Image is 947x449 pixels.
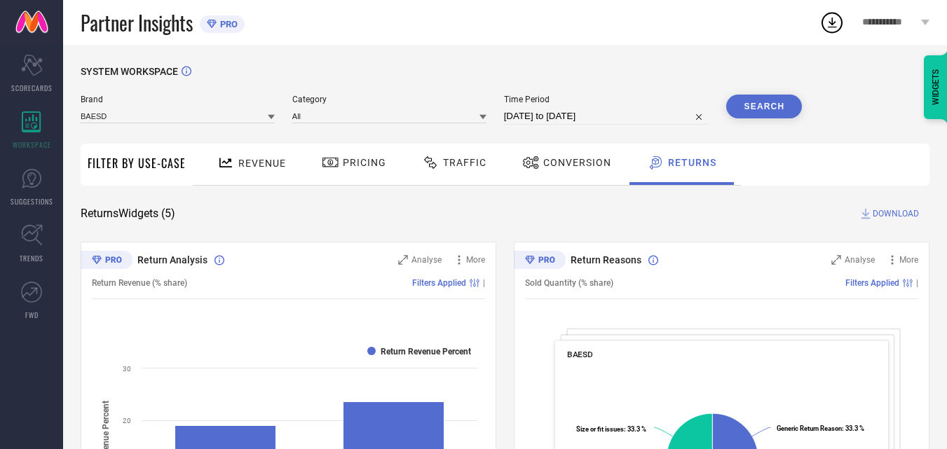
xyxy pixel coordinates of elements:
span: SUGGESTIONS [11,196,53,207]
text: : 33.3 % [576,425,646,433]
span: Returns Widgets ( 5 ) [81,207,175,221]
span: More [466,255,485,265]
span: FWD [25,310,39,320]
span: Revenue [238,158,286,169]
button: Search [726,95,802,118]
span: Return Revenue (% share) [92,278,187,288]
span: Sold Quantity (% share) [525,278,613,288]
svg: Zoom [831,255,841,265]
span: | [916,278,918,288]
svg: Zoom [398,255,408,265]
span: WORKSPACE [13,139,51,150]
span: Analyse [845,255,875,265]
span: Filters Applied [412,278,466,288]
div: Premium [81,251,132,272]
span: Return Reasons [571,254,641,265]
span: Returns [668,157,716,168]
div: Open download list [819,10,845,35]
span: SCORECARDS [11,83,53,93]
span: Category [292,95,486,104]
span: BAESD [567,350,593,359]
span: Time Period [504,95,709,104]
span: Filter By Use-Case [88,155,186,172]
span: Conversion [543,157,611,168]
span: Partner Insights [81,8,193,37]
span: TRENDS [20,253,43,263]
span: More [899,255,918,265]
span: DOWNLOAD [873,207,919,221]
span: SYSTEM WORKSPACE [81,66,178,77]
text: 20 [123,417,131,424]
tspan: Generic Return Reason [777,424,842,432]
input: Select time period [504,108,709,125]
span: Filters Applied [845,278,899,288]
span: Pricing [343,157,386,168]
span: PRO [217,19,238,29]
text: : 33.3 % [777,424,864,432]
span: Traffic [443,157,486,168]
text: Return Revenue Percent [381,347,471,357]
span: Return Analysis [137,254,207,265]
span: Brand [81,95,275,104]
text: 30 [123,365,131,373]
tspan: Size or fit issues [576,425,624,433]
span: | [483,278,485,288]
div: Premium [514,251,566,272]
span: Analyse [411,255,442,265]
